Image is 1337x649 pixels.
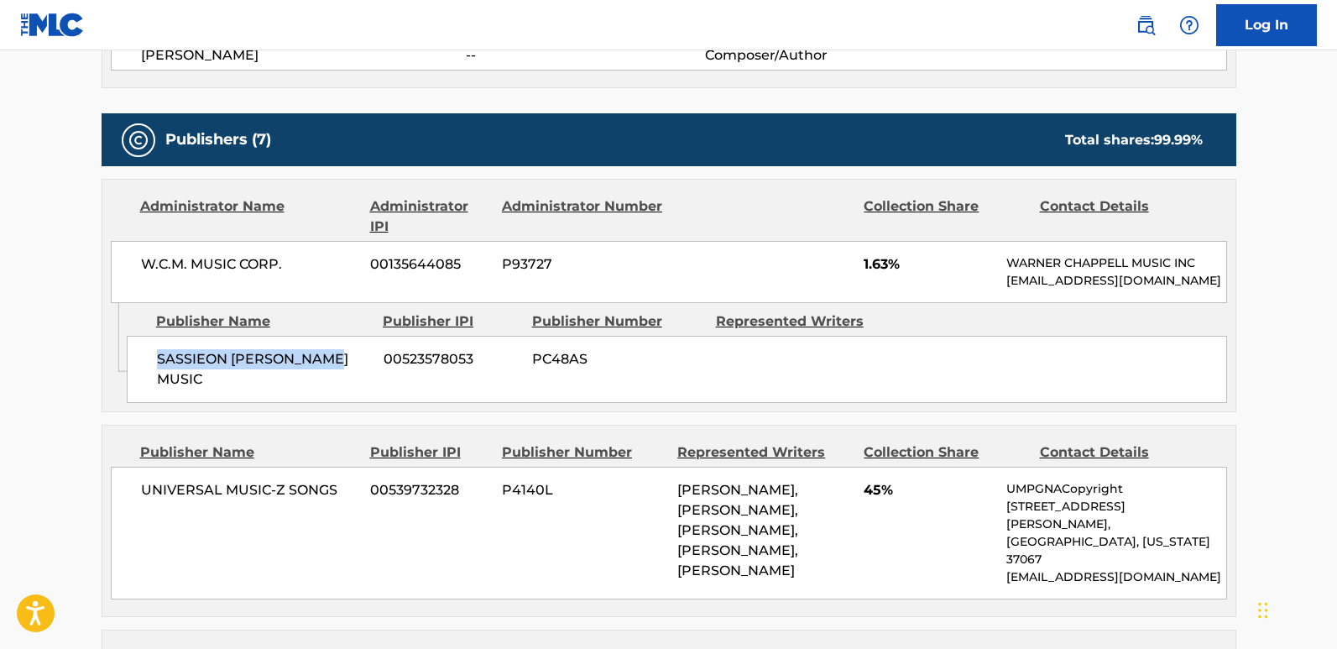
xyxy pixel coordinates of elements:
div: Contact Details [1040,196,1203,237]
div: Collection Share [864,196,1026,237]
span: UNIVERSAL MUSIC-Z SONGS [141,480,358,500]
div: Publisher IPI [370,442,489,463]
img: MLC Logo [20,13,85,37]
div: Represented Writers [677,442,851,463]
div: Administrator Name [140,196,358,237]
span: W.C.M. MUSIC CORP. [141,254,358,275]
img: Publishers [128,130,149,150]
span: [PERSON_NAME] [141,45,467,65]
span: -- [466,45,704,65]
div: Administrator Number [502,196,665,237]
div: Publisher Number [502,442,665,463]
span: P4140L [502,480,665,500]
div: Represented Writers [716,311,887,332]
img: help [1179,15,1199,35]
span: 45% [864,480,994,500]
div: Collection Share [864,442,1026,463]
h5: Publishers (7) [165,130,271,149]
p: UMPGNACopyright [1006,480,1225,498]
span: 99.99 % [1154,132,1203,148]
p: WARNER CHAPPELL MUSIC INC [1006,254,1225,272]
p: [EMAIL_ADDRESS][DOMAIN_NAME] [1006,272,1225,290]
span: SASSIEON [PERSON_NAME] MUSIC [157,349,371,390]
span: PC48AS [532,349,703,369]
a: Log In [1216,4,1317,46]
div: Administrator IPI [370,196,489,237]
span: Composer/Author [705,45,922,65]
div: Publisher Name [140,442,358,463]
span: 1.63% [864,254,994,275]
iframe: Chat Widget [1253,568,1337,649]
div: Contact Details [1040,442,1203,463]
div: Total shares: [1065,130,1203,150]
div: Help [1172,8,1206,42]
p: [EMAIL_ADDRESS][DOMAIN_NAME] [1006,568,1225,586]
img: search [1136,15,1156,35]
span: 00135644085 [370,254,489,275]
div: Publisher IPI [383,311,520,332]
p: [GEOGRAPHIC_DATA], [US_STATE] 37067 [1006,533,1225,568]
div: Drag [1258,585,1268,636]
span: [PERSON_NAME], [PERSON_NAME], [PERSON_NAME], [PERSON_NAME], [PERSON_NAME] [677,482,798,578]
div: Publisher Number [532,311,703,332]
p: [STREET_ADDRESS][PERSON_NAME], [1006,498,1225,533]
div: Publisher Name [156,311,370,332]
span: P93727 [502,254,665,275]
span: 00539732328 [370,480,489,500]
span: 00523578053 [384,349,520,369]
a: Public Search [1129,8,1162,42]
